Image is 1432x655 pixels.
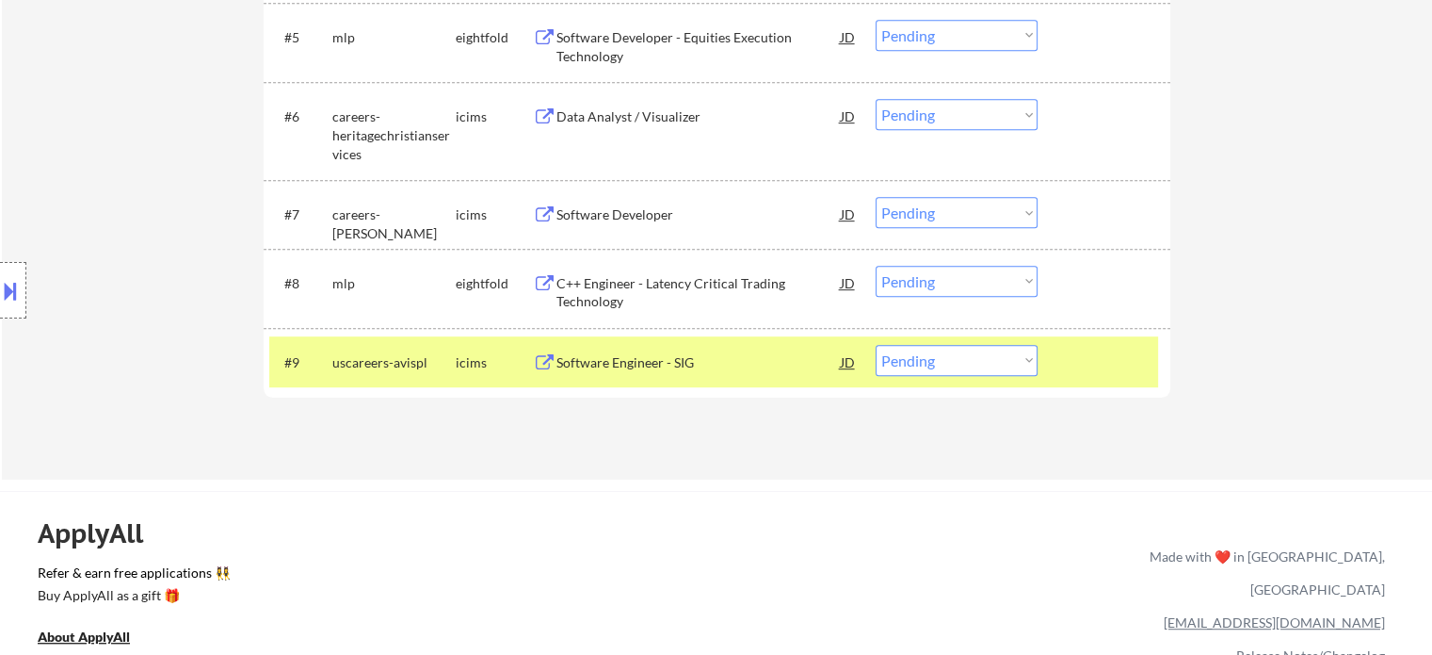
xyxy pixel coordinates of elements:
[1142,540,1385,606] div: Made with ❤️ in [GEOGRAPHIC_DATA], [GEOGRAPHIC_DATA]
[284,28,317,47] div: #5
[839,345,858,379] div: JD
[38,628,156,651] a: About ApplyAll
[38,629,130,645] u: About ApplyAll
[556,205,841,224] div: Software Developer
[284,107,317,126] div: #6
[456,28,533,47] div: eightfold
[332,353,456,372] div: uscareers-avispl
[839,20,858,54] div: JD
[456,353,533,372] div: icims
[556,274,841,311] div: C++ Engineer - Latency Critical Trading Technology
[839,99,858,133] div: JD
[556,28,841,65] div: Software Developer - Equities Execution Technology
[1164,614,1385,630] a: [EMAIL_ADDRESS][DOMAIN_NAME]
[332,107,456,163] div: careers-heritagechristianservices
[38,589,226,602] div: Buy ApplyAll as a gift 🎁
[38,566,756,586] a: Refer & earn free applications 👯‍♀️
[456,274,533,293] div: eightfold
[456,107,533,126] div: icims
[556,353,841,372] div: Software Engineer - SIG
[38,586,226,610] a: Buy ApplyAll as a gift 🎁
[332,205,456,242] div: careers-[PERSON_NAME]
[456,205,533,224] div: icims
[839,197,858,231] div: JD
[332,274,456,293] div: mlp
[839,266,858,300] div: JD
[332,28,456,47] div: mlp
[38,517,165,549] div: ApplyAll
[556,107,841,126] div: Data Analyst / Visualizer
